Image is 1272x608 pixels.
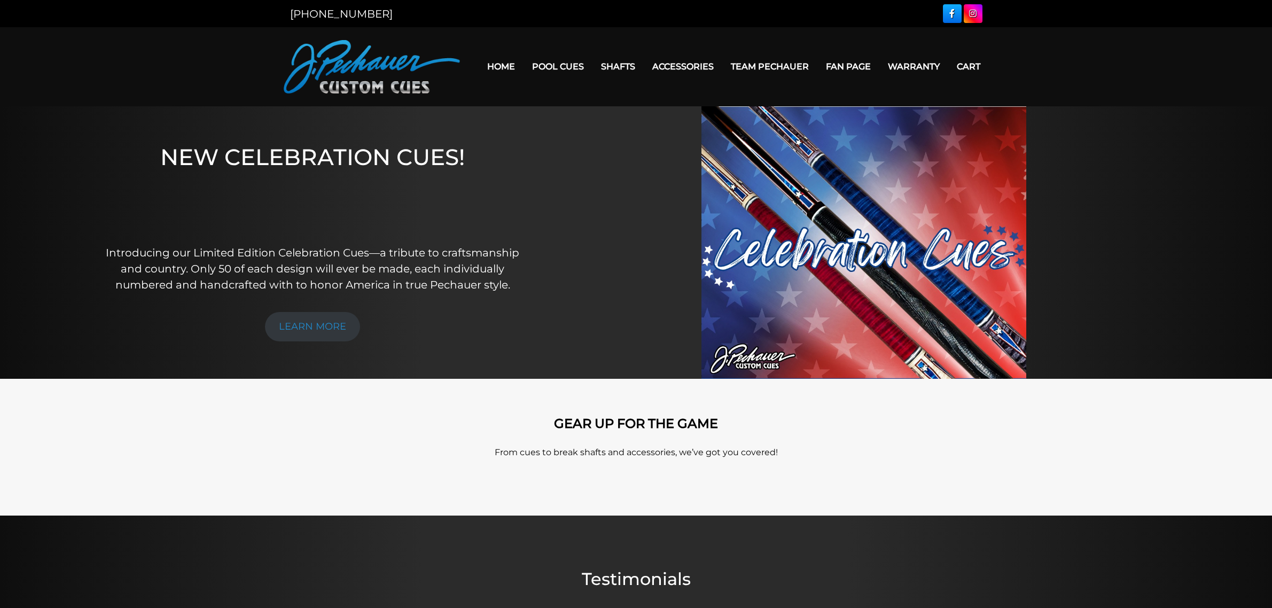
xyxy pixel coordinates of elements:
[101,245,525,293] p: Introducing our Limited Edition Celebration Cues—a tribute to craftsmanship and country. Only 50 ...
[332,446,941,459] p: From cues to break shafts and accessories, we’ve got you covered!
[554,416,718,431] strong: GEAR UP FOR THE GAME
[284,40,460,93] img: Pechauer Custom Cues
[592,53,644,80] a: Shafts
[644,53,722,80] a: Accessories
[524,53,592,80] a: Pool Cues
[479,53,524,80] a: Home
[879,53,948,80] a: Warranty
[290,7,393,20] a: [PHONE_NUMBER]
[101,144,525,230] h1: NEW CELEBRATION CUES!
[817,53,879,80] a: Fan Page
[722,53,817,80] a: Team Pechauer
[265,312,360,341] a: LEARN MORE
[948,53,989,80] a: Cart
